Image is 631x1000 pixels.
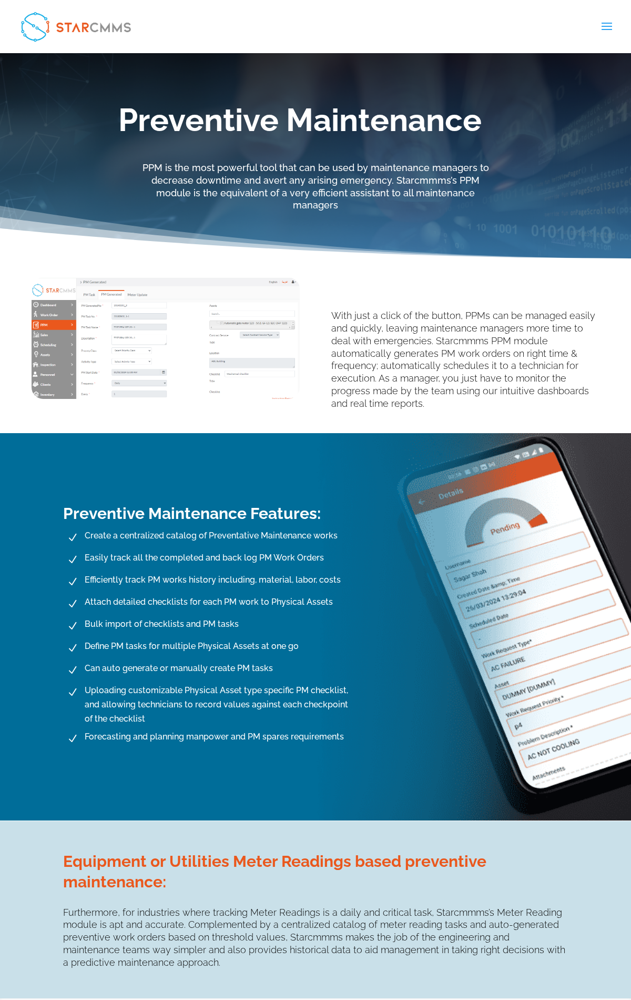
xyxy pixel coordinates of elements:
[16,7,136,46] img: StarCMMS
[63,851,568,892] p: Equipment or Utilities Meter Readings based preventive maintenance:
[82,639,299,653] span: Define PM tasks for multiple Physical Assets at one go
[63,528,82,547] span: N
[134,162,497,212] div: PPM is the most powerful tool that can be used by maintenance managers to decrease downtime and a...
[63,729,82,748] span: N
[63,661,82,679] span: N
[63,639,82,657] span: N
[82,617,239,631] span: Bulk import of checklists and PM tasks
[82,683,355,726] span: Uploading customizable Physical Asset type specific PM checklist, and allowing technicians to rec...
[63,683,82,702] span: N
[32,104,568,141] h1: Preventive Maintenance
[63,573,82,591] span: N
[63,617,82,635] span: N
[82,661,273,675] span: Can auto generate or manually create PM tasks
[32,277,300,399] img: Image
[82,528,338,543] span: Create a centralized catalog of Preventative Maintenance works
[63,551,82,569] span: N
[82,551,324,565] span: Easily track all the completed and back log PM Work Orders
[63,595,82,613] span: N
[82,595,333,609] span: Attach detailed checklists for each PM work to Physical Assets
[63,906,568,969] div: Furthermore, for industries where tracking Meter Readings is a daily and critical task, Starcmmms...
[63,506,355,527] h3: Preventive Maintenance Features:
[331,309,599,409] p: With just a click of the button, PPMs can be managed easily and quickly, leaving maintenance mana...
[82,729,344,744] span: Forecasting and planning manpower and PM spares requirements
[82,573,341,587] span: Efficiently track PM works history including, material, labor, costs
